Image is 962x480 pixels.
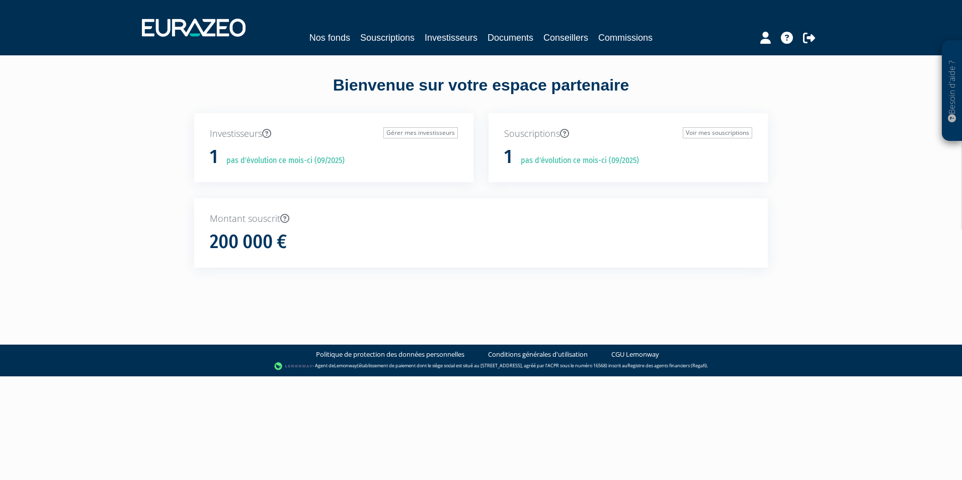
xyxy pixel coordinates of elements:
[274,361,313,371] img: logo-lemonway.png
[142,19,246,37] img: 1732889491-logotype_eurazeo_blanc_rvb.png
[598,31,653,45] a: Commissions
[504,146,512,168] h1: 1
[627,362,707,369] a: Registre des agents financiers (Regafi)
[543,31,588,45] a: Conseillers
[210,212,752,225] p: Montant souscrit
[611,350,659,359] a: CGU Lemonway
[309,31,350,45] a: Nos fonds
[488,31,533,45] a: Documents
[946,46,958,136] p: Besoin d'aide ?
[334,362,357,369] a: Lemonway
[210,127,458,140] p: Investisseurs
[504,127,752,140] p: Souscriptions
[210,231,287,253] h1: 200 000 €
[219,155,345,167] p: pas d'évolution ce mois-ci (09/2025)
[360,31,415,45] a: Souscriptions
[187,74,775,113] div: Bienvenue sur votre espace partenaire
[316,350,464,359] a: Politique de protection des données personnelles
[10,361,952,371] div: - Agent de (établissement de paiement dont le siège social est situé au [STREET_ADDRESS], agréé p...
[488,350,588,359] a: Conditions générales d'utilisation
[383,127,458,138] a: Gérer mes investisseurs
[210,146,218,168] h1: 1
[425,31,477,45] a: Investisseurs
[514,155,639,167] p: pas d'évolution ce mois-ci (09/2025)
[683,127,752,138] a: Voir mes souscriptions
